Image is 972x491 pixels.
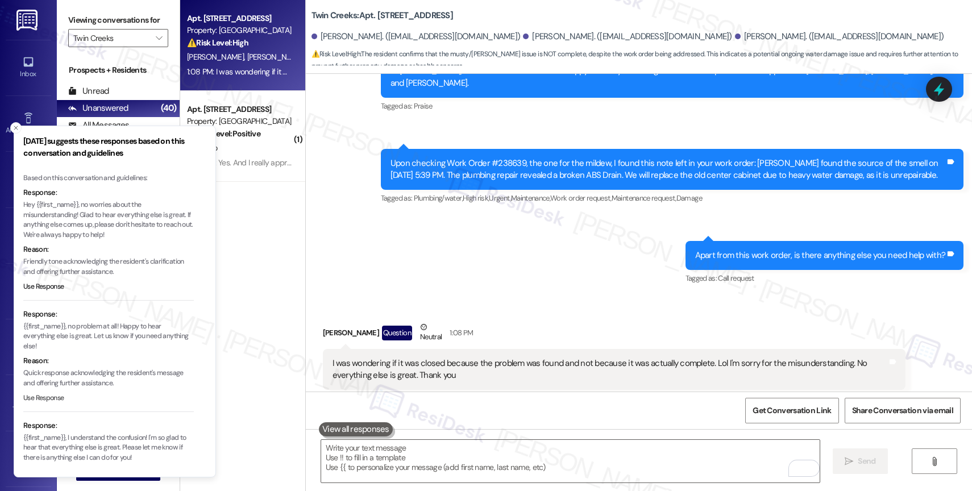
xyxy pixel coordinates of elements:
[391,65,945,89] div: Hi [PERSON_NAME], thanks for the feedback! I'm happy to hear you had a good move-in experience an...
[523,31,732,43] div: [PERSON_NAME]. ([EMAIL_ADDRESS][DOMAIN_NAME])
[156,34,162,43] i: 
[311,48,972,73] span: : The resident confirms that the musty/[PERSON_NAME] issue is NOT complete, despite the work orde...
[852,405,953,417] span: Share Conversation via email
[57,64,180,76] div: Prospects + Residents
[23,244,194,255] div: Reason:
[414,193,463,203] span: Plumbing/water ,
[23,368,194,388] p: Quick response acknowledging the resident's message and offering further assistance.
[6,443,51,474] a: Account
[68,102,128,114] div: Unanswered
[311,31,521,43] div: [PERSON_NAME]. ([EMAIL_ADDRESS][DOMAIN_NAME])
[612,193,676,203] span: Maintenance request ,
[311,10,453,22] b: Twin Creeks: Apt. [STREET_ADDRESS]
[686,270,964,286] div: Tagged as:
[23,309,194,320] div: Response:
[6,388,51,418] a: Templates •
[23,355,194,367] div: Reason:
[550,193,612,203] span: Work order request ,
[333,357,887,382] div: I was wondering if it was closed because the problem was found and not because it was actually co...
[391,157,945,182] div: Upon checking Work Order #238639, the one for the mildew, I found this note left in your work ord...
[845,457,853,466] i: 
[323,321,905,349] div: [PERSON_NAME]
[23,187,194,198] div: Response:
[187,66,825,77] div: 1:08 PM: I was wondering if it was closed because the problem was found and not because it was ac...
[735,31,944,43] div: [PERSON_NAME]. ([EMAIL_ADDRESS][DOMAIN_NAME])
[187,115,292,127] div: Property: [GEOGRAPHIC_DATA]
[23,135,194,159] h3: [DATE] suggests these responses based on this conversation and guidelines
[381,98,963,114] div: Tagged as:
[16,10,40,31] img: ResiDesk Logo
[745,398,838,423] button: Get Conversation Link
[73,29,150,47] input: All communities
[23,282,64,292] button: Use Response
[447,327,473,339] div: 1:08 PM
[311,49,360,59] strong: ⚠️ Risk Level: High
[187,52,247,62] span: [PERSON_NAME]
[23,322,194,352] p: {{first_name}}, no problem at all! Happy to hear everything else is great. Let us know if you nee...
[753,405,831,417] span: Get Conversation Link
[695,249,946,261] div: Apart from this work order, is there anything else you need help with?
[381,190,963,206] div: Tagged as:
[718,273,754,283] span: Call request
[858,455,875,467] span: Send
[187,38,248,48] strong: ⚠️ Risk Level: High
[489,193,510,203] span: Urgent ,
[158,99,180,117] div: (40)
[187,128,260,139] strong: 🌟 Risk Level: Positive
[23,200,194,240] p: Hey {{first_name}}, no worries about the misunderstanding! Glad to hear everything else is great....
[6,164,51,195] a: Site Visit •
[68,11,168,29] label: Viewing conversations for
[23,393,64,403] button: Use Response
[930,457,938,466] i: 
[247,52,307,62] span: [PERSON_NAME]
[10,122,22,134] button: Close toast
[833,448,888,474] button: Send
[418,321,444,345] div: Neutral
[382,326,412,340] div: Question
[6,52,51,83] a: Inbox
[6,332,51,363] a: Leads
[511,193,550,203] span: Maintenance ,
[321,440,820,482] textarea: To enrich screen reader interactions, please activate Accessibility in Grammarly extension settings
[23,467,194,478] div: Reason:
[23,433,194,463] p: {{first_name}}, I understand the confusion! I'm so glad to hear that everything else is great. Pl...
[845,398,961,423] button: Share Conversation via email
[6,220,51,251] a: Insights •
[23,420,194,431] div: Response:
[187,13,292,24] div: Apt. [STREET_ADDRESS]
[23,257,194,277] p: Friendly tone acknowledging the resident's clarification and offering further assistance.
[187,103,292,115] div: Apt. [STREET_ADDRESS]
[187,24,292,36] div: Property: [GEOGRAPHIC_DATA]
[68,85,109,97] div: Unread
[187,143,218,153] span: M. Alesko
[6,276,51,306] a: Buildings
[463,193,489,203] span: High risk ,
[323,390,905,406] div: Tagged as:
[676,193,702,203] span: Damage
[23,173,194,184] div: Based on this conversation and guidelines:
[414,101,433,111] span: Praise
